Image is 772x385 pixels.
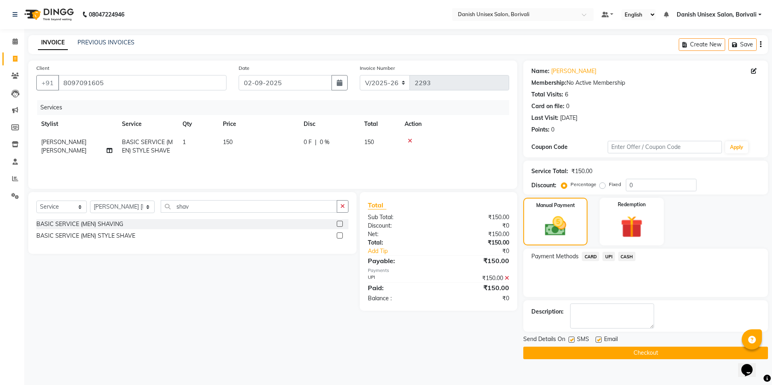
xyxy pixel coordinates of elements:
label: Fixed [609,181,621,188]
span: Email [604,335,618,345]
span: BASIC SERVICE (MEN) STYLE SHAVE [122,138,173,154]
div: Payments [368,267,510,274]
div: ₹0 [438,294,515,303]
div: Description: [531,308,564,316]
th: Price [218,115,299,133]
div: Total: [362,239,438,247]
label: Invoice Number [360,65,395,72]
div: Sub Total: [362,213,438,222]
button: Create New [679,38,725,51]
label: Percentage [571,181,596,188]
div: Card on file: [531,102,564,111]
div: [DATE] [560,114,577,122]
span: [PERSON_NAME] [PERSON_NAME] [41,138,86,154]
span: 0 % [320,138,329,146]
input: Enter Offer / Coupon Code [608,141,722,153]
div: Payable: [362,256,438,266]
button: Apply [725,141,748,153]
th: Service [117,115,178,133]
span: CASH [618,252,636,261]
div: Points: [531,126,550,134]
button: Checkout [523,347,768,359]
span: SMS [577,335,589,345]
span: Danish Unisex Salon, Borivali [677,10,757,19]
div: ₹150.00 [438,239,515,247]
div: 0 [566,102,569,111]
div: Net: [362,230,438,239]
a: PREVIOUS INVOICES [78,39,134,46]
div: 6 [565,90,568,99]
input: Search by Name/Mobile/Email/Code [58,75,227,90]
img: _cash.svg [538,214,573,239]
div: Balance : [362,294,438,303]
div: No Active Membership [531,79,760,87]
div: Discount: [531,181,556,190]
div: BASIC SERVICE (MEN) SHAVING [36,220,123,228]
span: 0 F [304,138,312,146]
a: INVOICE [38,36,68,50]
span: | [315,138,317,146]
div: ₹150.00 [438,274,515,282]
span: CARD [582,252,599,261]
div: ₹0 [451,247,516,255]
th: Total [359,115,400,133]
label: Client [36,65,49,72]
th: Stylist [36,115,117,133]
span: 150 [364,138,374,146]
label: Redemption [618,201,646,208]
div: ₹0 [438,222,515,230]
div: UPI [362,274,438,282]
div: Membership: [531,79,566,87]
div: ₹150.00 [438,213,515,222]
span: Payment Methods [531,252,579,261]
div: ₹150.00 [438,283,515,293]
div: Service Total: [531,167,568,176]
div: ₹150.00 [438,230,515,239]
div: Name: [531,67,550,75]
div: BASIC SERVICE (MEN) STYLE SHAVE [36,232,135,240]
img: logo [21,3,76,26]
div: Discount: [362,222,438,230]
a: Add Tip [362,247,451,255]
button: +91 [36,75,59,90]
div: Last Visit: [531,114,558,122]
label: Manual Payment [536,202,575,209]
th: Qty [178,115,218,133]
div: ₹150.00 [438,256,515,266]
div: Coupon Code [531,143,608,151]
button: Save [728,38,757,51]
div: Services [37,100,515,115]
label: Date [239,65,250,72]
b: 08047224946 [89,3,124,26]
th: Disc [299,115,359,133]
div: Total Visits: [531,90,563,99]
div: ₹150.00 [571,167,592,176]
iframe: chat widget [738,353,764,377]
span: 150 [223,138,233,146]
div: Paid: [362,283,438,293]
span: 1 [183,138,186,146]
div: 0 [551,126,554,134]
span: Send Details On [523,335,565,345]
span: UPI [602,252,615,261]
img: _gift.svg [614,213,650,241]
input: Search or Scan [161,200,337,213]
span: Total [368,201,386,209]
th: Action [400,115,509,133]
a: [PERSON_NAME] [551,67,596,75]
